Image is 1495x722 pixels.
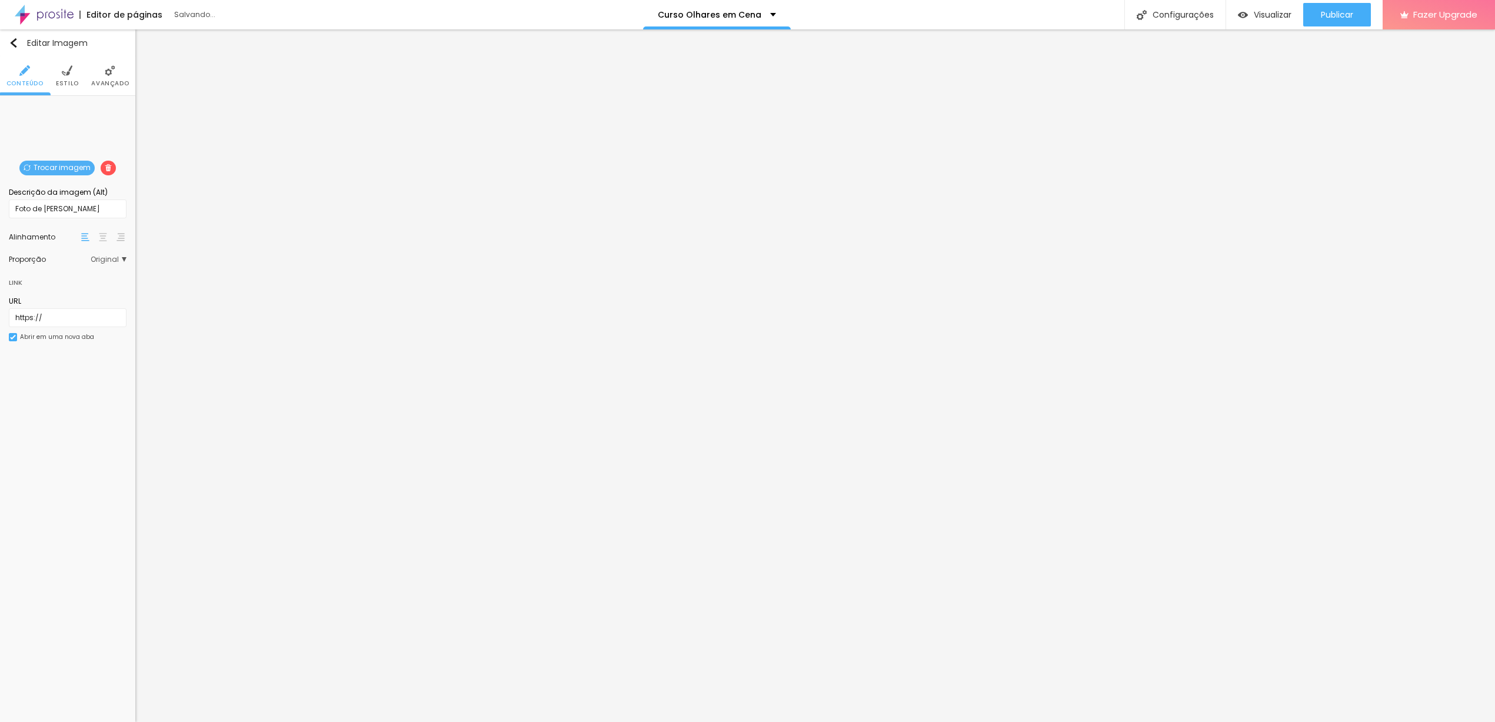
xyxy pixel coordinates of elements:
[9,256,91,263] div: Proporção
[56,81,79,86] span: Estilo
[9,276,22,289] div: Link
[10,334,16,340] img: Icone
[135,29,1495,722] iframe: Editor
[6,81,44,86] span: Conteúdo
[116,233,125,241] img: paragraph-right-align.svg
[9,187,126,198] div: Descrição da imagem (Alt)
[105,65,115,76] img: Icone
[19,161,95,175] span: Trocar imagem
[1413,9,1477,19] span: Fazer Upgrade
[658,11,761,19] p: Curso Olhares em Cena
[62,65,72,76] img: Icone
[9,269,126,290] div: Link
[24,164,31,171] img: Icone
[19,65,30,76] img: Icone
[1321,10,1353,19] span: Publicar
[1303,3,1371,26] button: Publicar
[79,11,162,19] div: Editor de páginas
[174,11,309,18] div: Salvando...
[91,256,126,263] span: Original
[9,38,88,48] div: Editar Imagem
[105,164,112,171] img: Icone
[1137,10,1147,20] img: Icone
[81,233,89,241] img: paragraph-left-align.svg
[9,296,126,307] div: URL
[9,38,18,48] img: Icone
[91,81,129,86] span: Avançado
[20,334,94,340] div: Abrir em uma nova aba
[1226,3,1303,26] button: Visualizar
[1238,10,1248,20] img: view-1.svg
[1254,10,1291,19] span: Visualizar
[9,234,79,241] div: Alinhamento
[99,233,107,241] img: paragraph-center-align.svg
